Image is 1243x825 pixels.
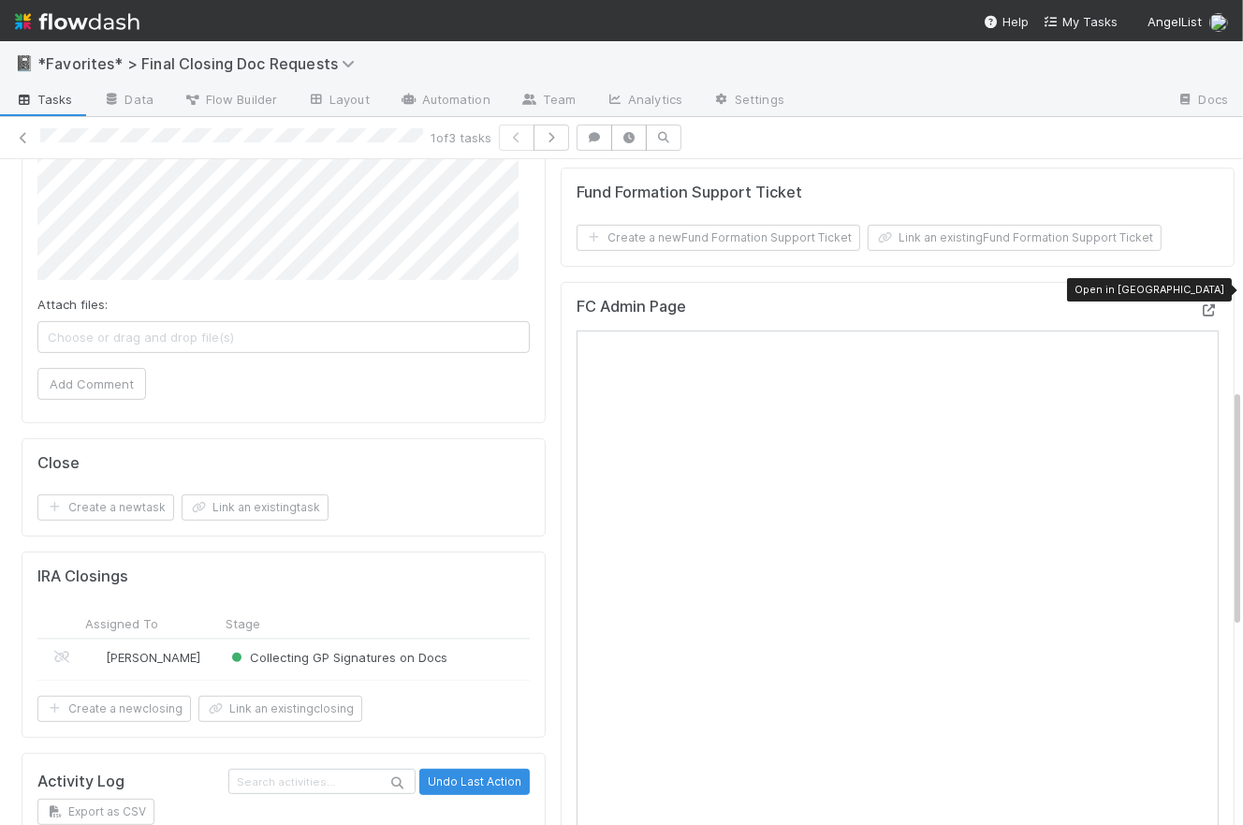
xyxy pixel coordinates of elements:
span: AngelList [1148,14,1202,29]
button: Link an existingtask [182,494,329,521]
div: [PERSON_NAME] [87,648,200,667]
button: Create a newtask [37,494,174,521]
a: Data [88,86,168,116]
span: My Tasks [1044,14,1118,29]
span: Collecting GP Signatures on Docs [227,650,447,665]
span: [PERSON_NAME] [106,650,200,665]
span: 1 of 3 tasks [431,128,491,147]
div: Help [984,12,1029,31]
button: Add Comment [37,368,146,400]
span: *Favorites* > Final Closing Doc Requests [37,54,364,73]
button: Link an existingclosing [198,696,362,722]
button: Export as CSV [37,799,154,825]
span: Choose or drag and drop file(s) [38,322,529,352]
button: Create a newclosing [37,696,191,722]
a: Settings [697,86,799,116]
label: Attach files: [37,295,108,314]
a: Docs [1162,86,1243,116]
h5: Activity Log [37,773,225,791]
img: logo-inverted-e16ddd16eac7371096b0.svg [15,6,139,37]
a: Flow Builder [168,86,292,116]
h5: Close [37,454,80,473]
span: 📓 [15,55,34,71]
a: My Tasks [1044,12,1118,31]
a: Automation [385,86,505,116]
h5: Fund Formation Support Ticket [577,184,802,202]
span: Assigned To [85,614,158,633]
span: Flow Builder [183,90,277,109]
a: Analytics [591,86,697,116]
button: Create a newFund Formation Support Ticket [577,225,860,251]
img: avatar_b0da76e8-8e9d-47e0-9b3e-1b93abf6f697.png [88,650,103,665]
input: Search activities... [228,769,416,794]
div: Collecting GP Signatures on Docs [227,648,447,667]
h5: IRA Closings [37,567,128,586]
a: Team [505,86,591,116]
span: Stage [226,614,260,633]
h5: FC Admin Page [577,298,686,317]
button: Link an existingFund Formation Support Ticket [868,225,1162,251]
img: avatar_b467e446-68e1-4310-82a7-76c532dc3f4b.png [1209,13,1228,32]
span: Tasks [15,90,73,109]
button: Undo Last Action [419,769,530,795]
a: Layout [292,86,385,116]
